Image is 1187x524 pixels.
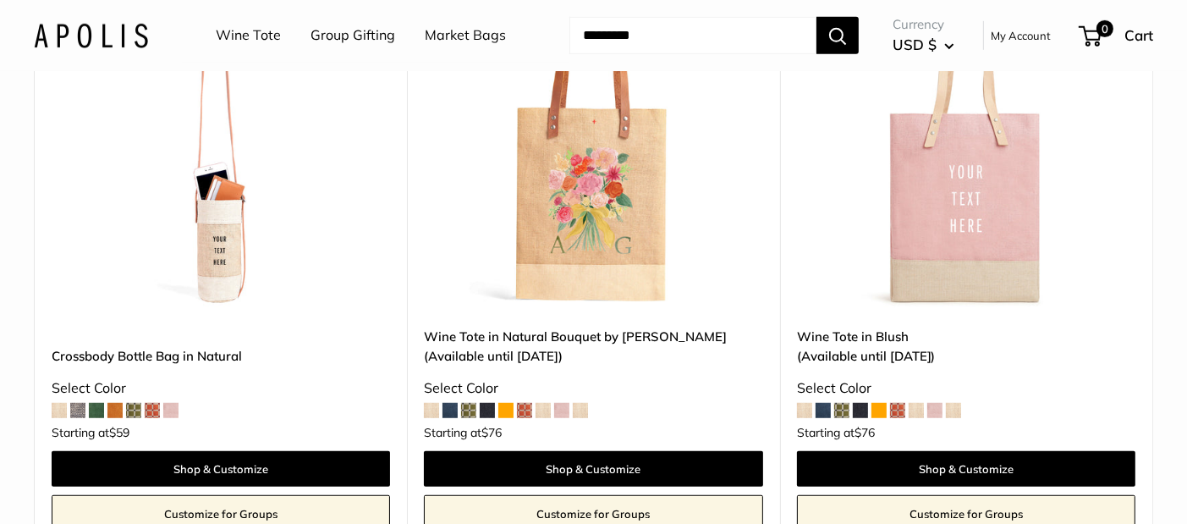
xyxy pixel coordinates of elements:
input: Search... [569,17,816,54]
div: Select Color [52,376,390,401]
a: Market Bags [425,23,506,48]
span: $76 [481,425,502,440]
a: Wine Tote [216,23,281,48]
span: Cart [1124,26,1153,44]
a: My Account [991,25,1051,46]
span: Starting at [424,427,502,439]
img: Apolis [34,23,148,47]
span: $76 [855,425,875,440]
span: Starting at [52,427,129,439]
a: 0 Cart [1080,22,1153,49]
span: USD $ [893,36,937,53]
span: 0 [1096,20,1113,37]
span: Starting at [797,427,875,439]
div: Select Color [797,376,1135,401]
div: Select Color [424,376,762,401]
span: $59 [109,425,129,440]
a: Shop & Customize [52,451,390,487]
a: Wine Tote in Blush(Available until [DATE]) [797,327,1135,367]
button: USD $ [893,31,954,58]
a: Shop & Customize [797,451,1135,487]
a: Shop & Customize [424,451,762,487]
a: Crossbody Bottle Bag in Natural [52,346,390,366]
a: Group Gifting [310,23,395,48]
a: Wine Tote in Natural Bouquet by [PERSON_NAME](Available until [DATE]) [424,327,762,367]
span: Currency [893,13,954,36]
button: Search [816,17,859,54]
